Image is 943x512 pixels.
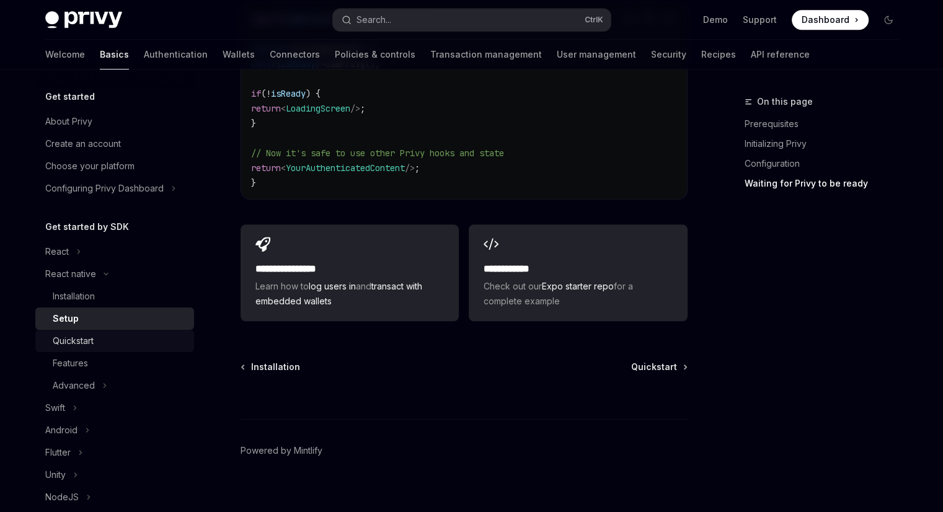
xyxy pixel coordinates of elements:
span: return [251,162,281,174]
button: Toggle Flutter section [35,441,194,464]
button: Toggle React section [35,241,194,263]
span: ; [415,162,420,174]
div: Flutter [45,445,71,460]
button: Toggle dark mode [879,10,898,30]
div: Swift [45,400,65,415]
span: ) { [306,88,321,99]
a: log users in [309,281,356,291]
div: NodeJS [45,490,79,505]
span: YourAuthenticatedContent [286,162,405,174]
span: < [281,162,286,174]
a: Choose your platform [35,155,194,177]
button: Toggle NodeJS section [35,486,194,508]
a: Transaction management [430,40,542,69]
span: return [251,103,281,114]
span: isReady [271,88,306,99]
div: Quickstart [53,333,94,348]
span: LoadingScreen [286,103,350,114]
a: **** **** **Check out ourExpo starter repofor a complete example [469,224,687,321]
span: } [251,177,256,188]
span: On this page [757,94,813,109]
span: Learn how to and [255,279,444,309]
h5: Get started by SDK [45,219,129,234]
a: API reference [751,40,810,69]
a: Create an account [35,133,194,155]
span: /> [350,103,360,114]
span: ! [266,88,271,99]
span: Check out our for a complete example [484,279,672,309]
span: Ctrl K [585,15,603,25]
img: dark logo [45,11,122,29]
a: Support [743,14,777,26]
a: Quickstart [35,330,194,352]
a: Prerequisites [745,114,908,134]
a: Recipes [701,40,736,69]
span: /> [405,162,415,174]
button: Toggle Android section [35,419,194,441]
a: Quickstart [631,361,686,373]
span: // Now it's safe to use other Privy hooks and state [251,148,504,159]
a: About Privy [35,110,194,133]
h5: Get started [45,89,95,104]
a: User management [557,40,636,69]
div: Configuring Privy Dashboard [45,181,164,196]
a: Connectors [270,40,320,69]
button: Toggle Unity section [35,464,194,486]
span: ; [360,103,365,114]
div: Installation [53,289,95,304]
div: Android [45,423,77,438]
button: Open search [333,9,611,31]
a: Demo [703,14,728,26]
a: Installation [35,285,194,307]
a: **** **** **** *Learn how tolog users inandtransact with embedded wallets [241,224,459,321]
div: Create an account [45,136,121,151]
a: Powered by Mintlify [241,444,322,457]
a: Initializing Privy [745,134,908,154]
a: Wallets [223,40,255,69]
span: < [281,103,286,114]
button: Toggle Swift section [35,397,194,419]
button: Toggle Advanced section [35,374,194,397]
div: Search... [356,12,391,27]
a: Waiting for Privy to be ready [745,174,908,193]
a: Policies & controls [335,40,415,69]
button: Toggle React native section [35,263,194,285]
div: Choose your platform [45,159,135,174]
a: Expo starter repo [542,281,614,291]
a: Setup [35,307,194,330]
span: } [251,118,256,129]
a: Authentication [144,40,208,69]
a: Features [35,352,194,374]
div: Features [53,356,88,371]
div: React native [45,267,96,281]
div: React [45,244,69,259]
a: Welcome [45,40,85,69]
div: About Privy [45,114,92,129]
a: Basics [100,40,129,69]
span: Quickstart [631,361,677,373]
a: Security [651,40,686,69]
a: Installation [242,361,300,373]
span: Dashboard [802,14,849,26]
span: if [251,88,261,99]
a: Configuration [745,154,908,174]
span: ( [261,88,266,99]
a: Dashboard [792,10,869,30]
div: Advanced [53,378,95,393]
div: Setup [53,311,79,326]
span: Installation [251,361,300,373]
div: Unity [45,467,66,482]
button: Toggle Configuring Privy Dashboard section [35,177,194,200]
